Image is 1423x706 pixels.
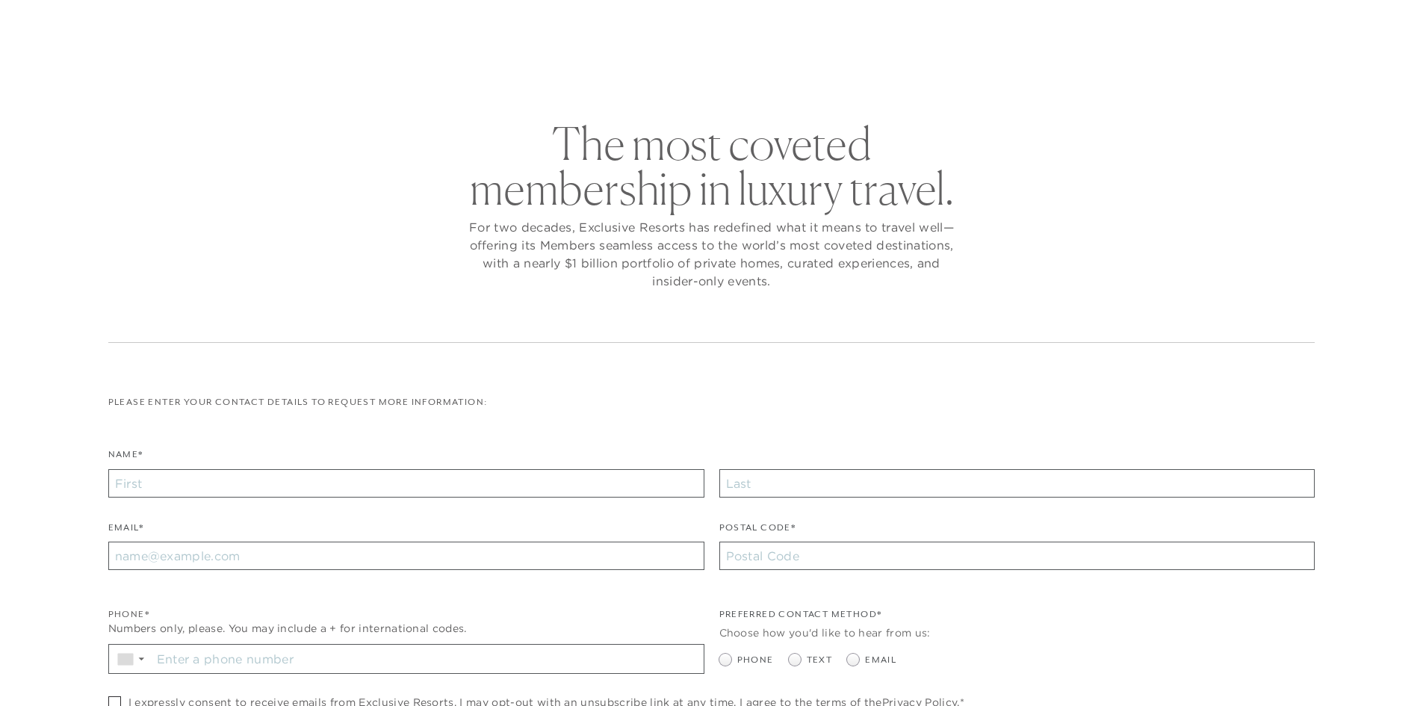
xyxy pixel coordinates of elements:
div: Numbers only, please. You may include a + for international codes. [108,621,704,637]
label: Name* [108,448,143,469]
label: Postal Code* [719,521,796,542]
a: Get Started [60,16,125,30]
input: Last [719,469,1315,498]
label: Email* [108,521,143,542]
p: Please enter your contact details to request more information: [108,395,1315,409]
input: Postal Code [719,542,1315,570]
input: name@example.com [108,542,704,570]
h2: The most coveted membership in luxury travel. [465,121,958,211]
div: Choose how you'd like to hear from us: [719,625,1315,641]
legend: Preferred Contact Method* [719,607,882,629]
input: First [108,469,704,498]
a: Community [792,48,883,91]
a: Member Login [1250,16,1324,30]
div: Phone* [108,607,704,622]
p: For two decades, Exclusive Resorts has redefined what it means to travel well—offering its Member... [465,218,958,290]
span: Phone [737,653,774,667]
a: The Collection [540,48,654,91]
input: Enter a phone number [152,645,704,673]
div: Country Code Selector [109,645,152,673]
span: Text [807,653,833,667]
span: ▼ [137,654,146,663]
span: Email [865,653,896,667]
a: Membership [677,48,769,91]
